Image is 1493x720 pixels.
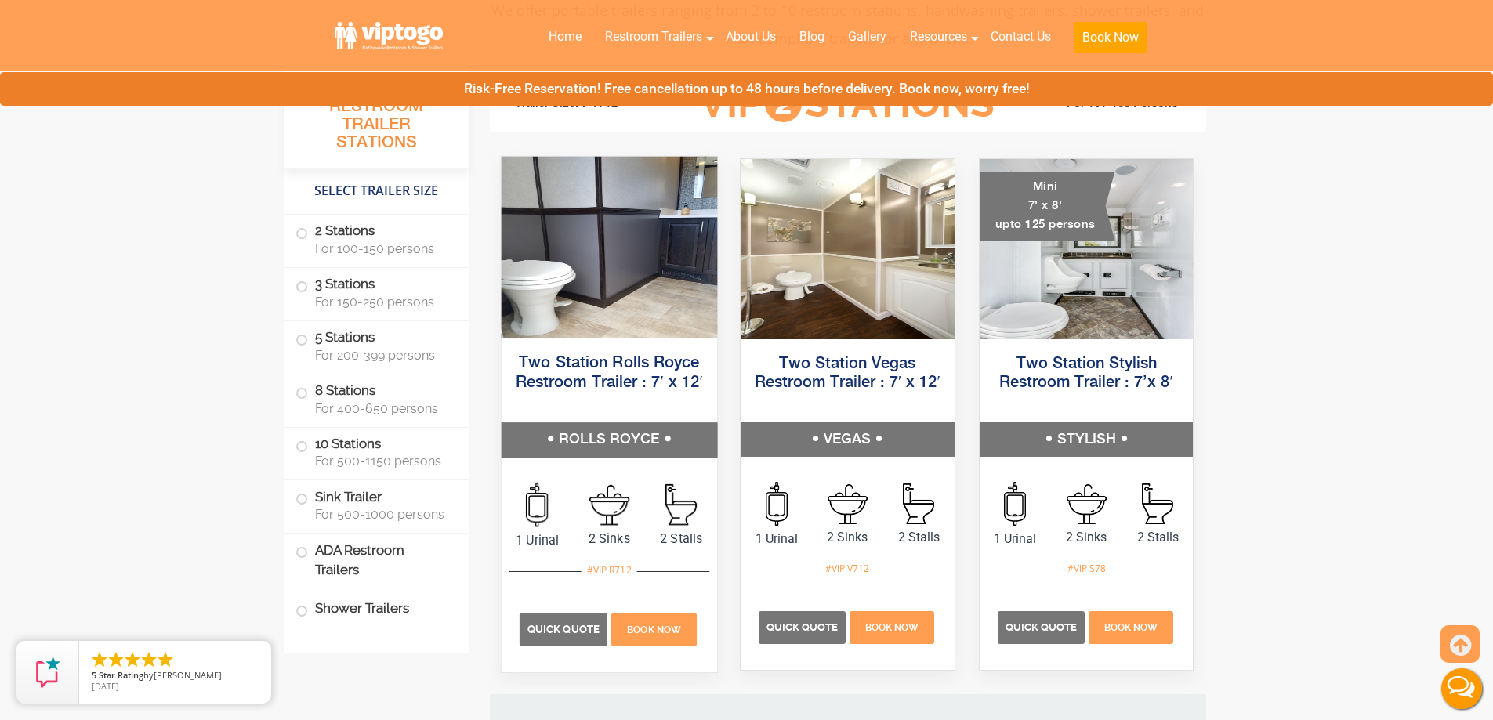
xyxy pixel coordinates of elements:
span: Star Rating [99,669,143,681]
div: #VIP R712 [581,560,636,581]
span: For 150-250 persons [315,295,450,309]
span: Quick Quote [766,621,838,633]
a: Contact Us [979,20,1063,54]
li:  [107,650,125,669]
a: Two Station Stylish Restroom Trailer : 7’x 8′ [999,356,1172,391]
span: by [92,671,259,682]
li:  [156,650,175,669]
span: Book Now [627,624,681,635]
span: Book Now [865,622,919,633]
span: 1 Urinal [501,530,573,549]
li:  [123,650,142,669]
div: #VIP V712 [820,559,875,579]
img: an icon of urinal [766,482,788,526]
a: About Us [714,20,788,54]
span: 1 Urinal [741,530,812,548]
span: [PERSON_NAME] [154,669,222,681]
h5: ROLLS ROYCE [501,422,716,457]
a: Book Now [848,619,937,634]
span: 2 Sinks [812,528,883,547]
span: 1 Urinal [980,530,1051,548]
img: an icon of stall [903,483,934,524]
a: Quick Quote [519,621,609,636]
span: For 400-650 persons [315,401,450,416]
a: Blog [788,20,836,54]
img: Side view of two station restroom trailer with separate doors for males and females [501,157,716,338]
h3: All Portable Restroom Trailer Stations [284,74,469,168]
label: 8 Stations [295,374,458,423]
img: Review Rating [32,657,63,688]
a: Resources [898,20,979,54]
span: For 500-1000 persons [315,507,450,522]
label: 5 Stations [295,321,458,370]
h3: VIP Stations [676,82,1019,125]
a: Two Station Vegas Restroom Trailer : 7′ x 12′ [755,356,940,391]
span: Quick Quote [1006,621,1077,633]
label: 10 Stations [295,428,458,476]
span: [DATE] [92,680,119,692]
img: Side view of two station restroom trailer with separate doors for males and females [741,159,955,339]
img: an icon of stall [665,484,696,526]
div: #VIP S78 [1062,559,1111,579]
a: Two Station Rolls Royce Restroom Trailer : 7′ x 12′ [515,355,702,390]
a: Quick Quote [998,619,1087,634]
a: Book Now [1063,20,1158,63]
span: 2 Stalls [1122,528,1194,547]
img: an icon of stall [1142,483,1173,524]
li:  [140,650,158,669]
span: 2 Sinks [573,529,645,548]
div: Mini 7' x 8' upto 125 persons [980,172,1115,241]
a: Home [537,20,593,54]
label: 2 Stations [295,215,458,263]
a: Book Now [609,621,698,636]
span: 2 Stalls [883,528,955,547]
img: an icon of sink [828,484,868,524]
h4: Select Trailer Size [284,176,469,206]
label: Sink Trailer [295,480,458,529]
a: Quick Quote [759,619,848,634]
img: an icon of urinal [526,483,548,527]
h5: VEGAS [741,422,955,457]
span: Book Now [1104,622,1158,633]
a: Book Now [1086,619,1175,634]
label: ADA Restroom Trailers [295,534,458,587]
span: For 100-150 persons [315,241,450,256]
button: Book Now [1074,22,1147,53]
label: 3 Stations [295,268,458,317]
span: 2 Sinks [1051,528,1122,547]
a: Restroom Trailers [593,20,714,54]
span: 2 Stalls [645,529,717,548]
img: an icon of urinal [1004,482,1026,526]
button: Live Chat [1430,657,1493,720]
h5: STYLISH [980,422,1194,457]
li:  [90,650,109,669]
img: an icon of sink [589,484,629,525]
span: For 500-1150 persons [315,454,450,469]
img: A mini restroom trailer with two separate stations and separate doors for males and females [980,159,1194,339]
a: Gallery [836,20,898,54]
span: Quick Quote [527,624,600,635]
label: Shower Trailers [295,592,458,626]
span: For 200-399 persons [315,348,450,363]
span: 5 [92,669,96,681]
img: an icon of sink [1067,484,1107,524]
